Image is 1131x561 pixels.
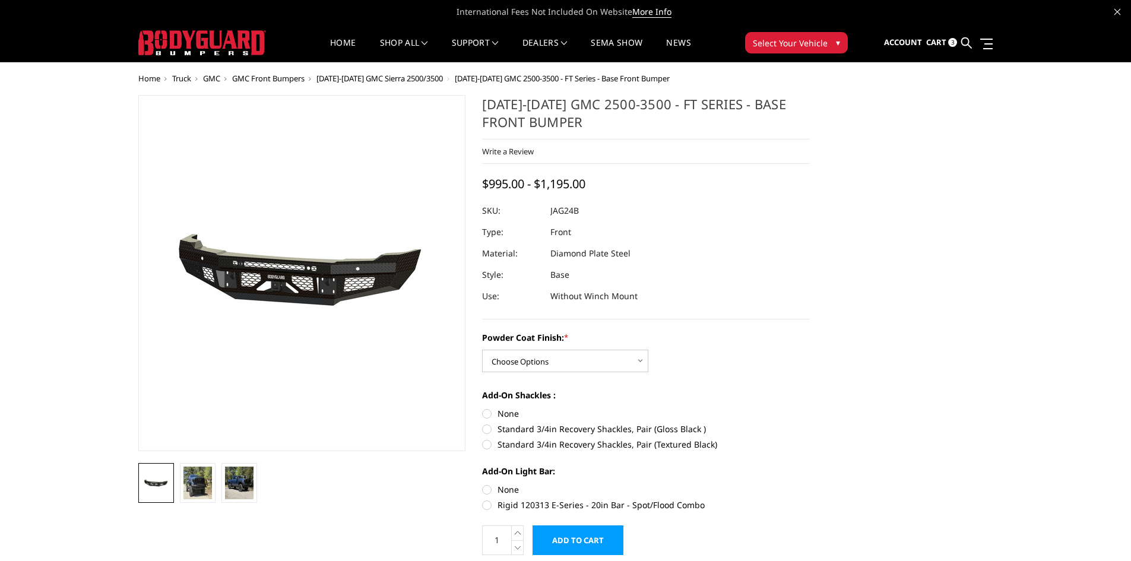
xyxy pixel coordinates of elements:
img: 2024-2025 GMC 2500-3500 - FT Series - Base Front Bumper [183,467,212,499]
a: Home [330,39,356,62]
span: $995.00 - $1,195.00 [482,176,585,192]
a: SEMA Show [591,39,642,62]
a: Dealers [522,39,568,62]
span: [DATE]-[DATE] GMC 2500-3500 - FT Series - Base Front Bumper [455,73,670,84]
a: GMC [203,73,220,84]
span: Select Your Vehicle [753,37,828,49]
span: Cart [926,37,946,47]
label: Powder Coat Finish: [482,331,810,344]
dd: Front [550,221,571,243]
a: 2024-2025 GMC 2500-3500 - FT Series - Base Front Bumper [138,95,466,451]
a: Support [452,39,499,62]
img: 2024-2025 GMC 2500-3500 - FT Series - Base Front Bumper [153,204,450,343]
dt: Use: [482,286,541,307]
img: 2024-2025 GMC 2500-3500 - FT Series - Base Front Bumper [142,477,170,490]
label: None [482,483,810,496]
a: GMC Front Bumpers [232,73,305,84]
a: Home [138,73,160,84]
input: Add to Cart [533,525,623,555]
dd: Diamond Plate Steel [550,243,631,264]
dt: SKU: [482,200,541,221]
a: Truck [172,73,191,84]
span: ▾ [836,36,840,49]
a: shop all [380,39,428,62]
span: Account [884,37,922,47]
label: Add-On Light Bar: [482,465,810,477]
a: [DATE]-[DATE] GMC Sierra 2500/3500 [316,73,443,84]
button: Select Your Vehicle [745,32,848,53]
dt: Style: [482,264,541,286]
h1: [DATE]-[DATE] GMC 2500-3500 - FT Series - Base Front Bumper [482,95,810,140]
label: Standard 3/4in Recovery Shackles, Pair (Gloss Black ) [482,423,810,435]
label: Rigid 120313 E-Series - 20in Bar - Spot/Flood Combo [482,499,810,511]
label: Standard 3/4in Recovery Shackles, Pair (Textured Black) [482,438,810,451]
label: Add-On Shackles : [482,389,810,401]
dd: Base [550,264,569,286]
a: Account [884,27,922,59]
label: None [482,407,810,420]
dd: Without Winch Mount [550,286,638,307]
a: More Info [632,6,671,18]
span: 3 [948,38,957,47]
dd: JAG24B [550,200,579,221]
img: BODYGUARD BUMPERS [138,30,266,55]
img: 2024-2025 GMC 2500-3500 - FT Series - Base Front Bumper [225,467,254,499]
dt: Material: [482,243,541,264]
dt: Type: [482,221,541,243]
a: Cart 3 [926,27,957,59]
a: Write a Review [482,146,534,157]
a: News [666,39,690,62]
